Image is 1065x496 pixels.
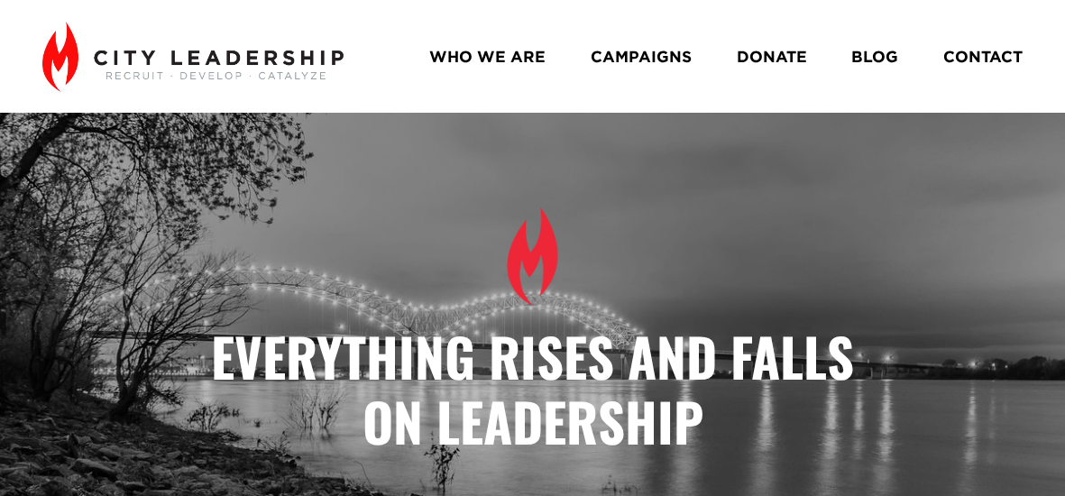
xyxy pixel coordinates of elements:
a: DONATE [737,41,807,72]
img: City Leadership - Recruit. Develop. Catalyze. [42,22,343,92]
a: CAMPAIGNS [591,41,692,72]
a: CONTACT [943,41,1023,72]
strong: Everything Rises and Falls on Leadership [211,317,868,460]
a: BLOG [851,41,898,72]
a: WHO WE ARE [429,41,546,72]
